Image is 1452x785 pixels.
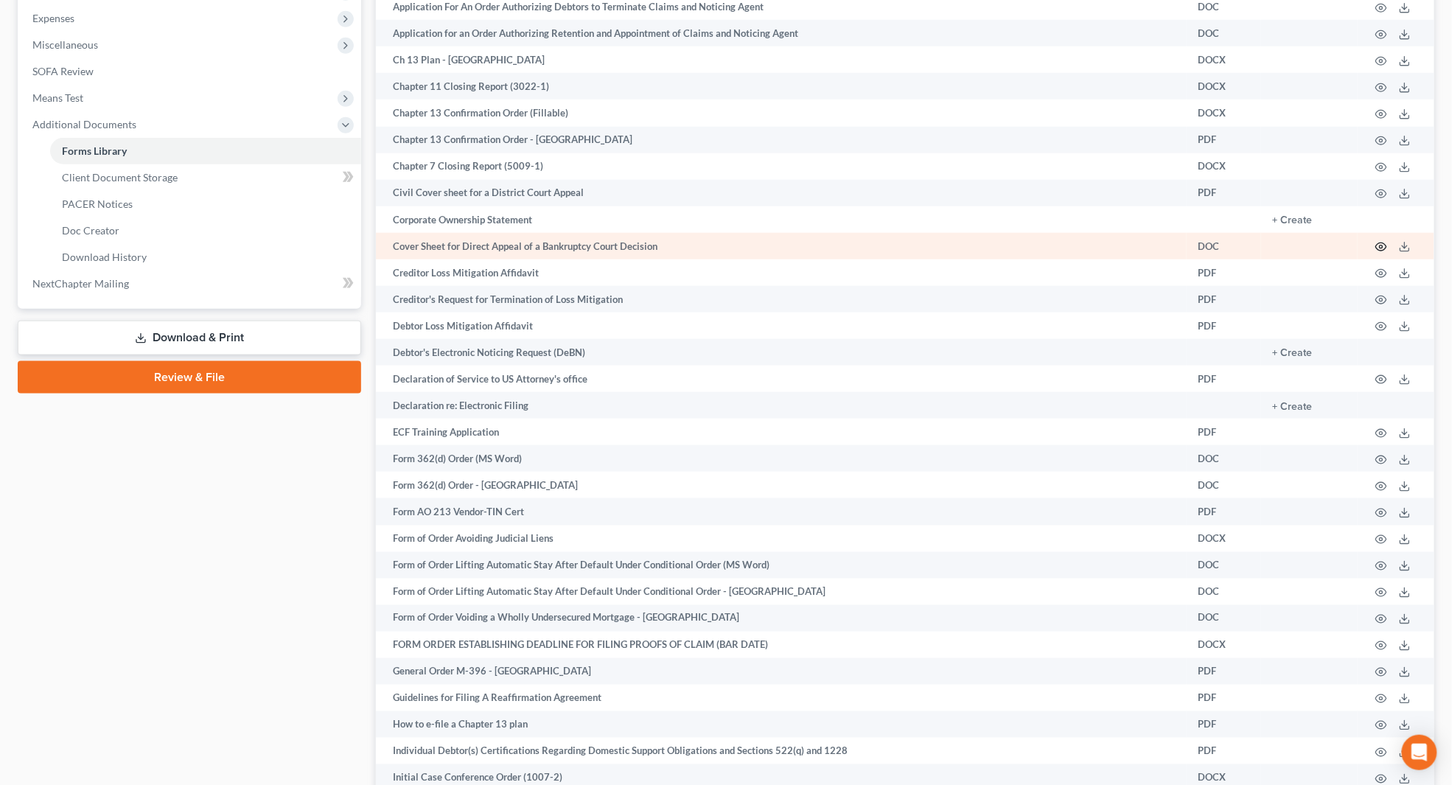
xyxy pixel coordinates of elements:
[1187,127,1261,153] td: PDF
[18,321,361,355] a: Download & Print
[1187,472,1261,498] td: DOC
[376,339,1187,366] td: Debtor's Electronic Noticing Request (DeBN)
[376,605,1187,632] td: Form of Order Voiding a Wholly Undersecured Mortgage - [GEOGRAPHIC_DATA]
[1187,259,1261,286] td: PDF
[376,286,1187,313] td: Creditor's Request for Termination of Loss Mitigation
[1402,735,1437,770] div: Open Intercom Messenger
[376,498,1187,525] td: Form AO 213 Vendor-TIN Cert
[376,206,1187,233] td: Corporate Ownership Statement
[376,632,1187,658] td: FORM ORDER ESTABLISHING DEADLINE FOR FILING PROOFS OF CLAIM (BAR DATE)
[376,738,1187,764] td: Individual Debtor(s) Certifications Regarding Domestic Support Obligations and Sections 522(q) an...
[62,144,127,157] span: Forms Library
[32,38,98,51] span: Miscellaneous
[21,271,361,297] a: NextChapter Mailing
[1187,579,1261,605] td: DOC
[1187,73,1261,100] td: DOCX
[376,552,1187,579] td: Form of Order Lifting Automatic Stay After Default Under Conditional Order (MS Word)
[1187,526,1261,552] td: DOCX
[1187,738,1261,764] td: PDF
[1187,286,1261,313] td: PDF
[376,313,1187,339] td: Debtor Loss Mitigation Affidavit
[376,419,1187,445] td: ECF Training Application
[1273,348,1313,358] button: + Create
[376,366,1187,392] td: Declaration of Service to US Attorney's office
[376,472,1187,498] td: Form 362(d) Order - [GEOGRAPHIC_DATA]
[1187,313,1261,339] td: PDF
[376,233,1187,259] td: Cover Sheet for Direct Appeal of a Bankruptcy Court Decision
[1187,366,1261,392] td: PDF
[376,658,1187,685] td: General Order M-396 - [GEOGRAPHIC_DATA]
[376,526,1187,552] td: Form of Order Avoiding Judicial Liens
[50,191,361,217] a: PACER Notices
[376,100,1187,126] td: Chapter 13 Confirmation Order (Fillable)
[376,20,1187,46] td: Application for an Order Authorizing Retention and Appointment of Claims and Noticing Agent
[32,91,83,104] span: Means Test
[376,180,1187,206] td: Civil Cover sheet for a District Court Appeal
[50,138,361,164] a: Forms Library
[32,277,129,290] span: NextChapter Mailing
[1187,685,1261,711] td: PDF
[18,361,361,394] a: Review & File
[1273,402,1313,412] button: + Create
[50,244,361,271] a: Download History
[62,251,147,263] span: Download History
[32,12,74,24] span: Expenses
[1187,46,1261,73] td: DOCX
[1187,658,1261,685] td: PDF
[62,198,133,210] span: PACER Notices
[32,65,94,77] span: SOFA Review
[62,171,178,184] span: Client Document Storage
[1187,419,1261,445] td: PDF
[1187,552,1261,579] td: DOC
[1187,153,1261,180] td: DOCX
[376,127,1187,153] td: Chapter 13 Confirmation Order - [GEOGRAPHIC_DATA]
[1187,605,1261,632] td: DOC
[376,685,1187,711] td: Guidelines for Filing A Reaffirmation Agreement
[1187,498,1261,525] td: PDF
[50,217,361,244] a: Doc Creator
[376,392,1187,419] td: Declaration re: Electronic Filing
[1187,233,1261,259] td: DOC
[1187,711,1261,738] td: PDF
[376,73,1187,100] td: Chapter 11 Closing Report (3022-1)
[50,164,361,191] a: Client Document Storage
[376,711,1187,738] td: How to e-file a Chapter 13 plan
[376,153,1187,180] td: Chapter 7 Closing Report (5009-1)
[376,259,1187,286] td: Creditor Loss Mitigation Affidavit
[1187,20,1261,46] td: DOC
[1187,445,1261,472] td: DOC
[376,445,1187,472] td: Form 362(d) Order (MS Word)
[21,58,361,85] a: SOFA Review
[1187,632,1261,658] td: DOCX
[1187,180,1261,206] td: PDF
[1273,215,1313,226] button: + Create
[1187,100,1261,126] td: DOCX
[32,118,136,130] span: Additional Documents
[62,224,119,237] span: Doc Creator
[376,46,1187,73] td: Ch 13 Plan - [GEOGRAPHIC_DATA]
[376,579,1187,605] td: Form of Order Lifting Automatic Stay After Default Under Conditional Order - [GEOGRAPHIC_DATA]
